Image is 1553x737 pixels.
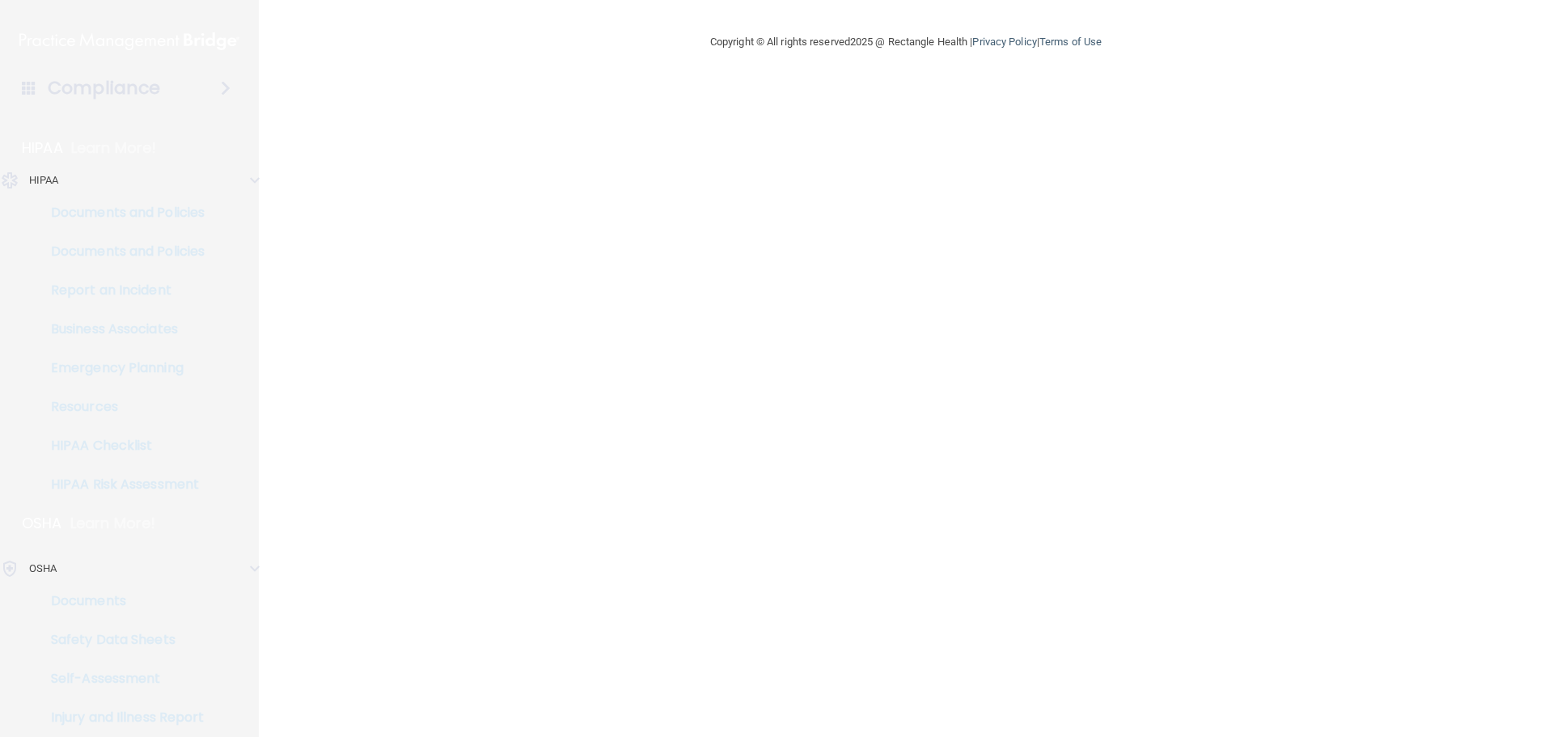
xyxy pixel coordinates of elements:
p: Learn More! [71,138,157,158]
p: HIPAA Risk Assessment [11,477,231,493]
p: HIPAA Checklist [11,438,231,454]
img: PMB logo [19,25,239,57]
p: Documents and Policies [11,244,231,260]
h4: Compliance [48,77,160,100]
a: Privacy Policy [972,36,1036,48]
p: Business Associates [11,321,231,337]
p: Injury and Illness Report [11,709,231,726]
p: Safety Data Sheets [11,632,231,648]
p: Documents [11,593,231,609]
p: Emergency Planning [11,360,231,376]
p: HIPAA [29,171,59,190]
p: HIPAA [22,138,63,158]
a: Terms of Use [1039,36,1102,48]
div: Copyright © All rights reserved 2025 @ Rectangle Health | | [611,16,1201,68]
p: Resources [11,399,231,415]
p: Documents and Policies [11,205,231,221]
p: Learn More! [70,514,156,533]
p: Report an Incident [11,282,231,299]
p: OSHA [22,514,62,533]
p: Self-Assessment [11,671,231,687]
p: OSHA [29,559,57,578]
